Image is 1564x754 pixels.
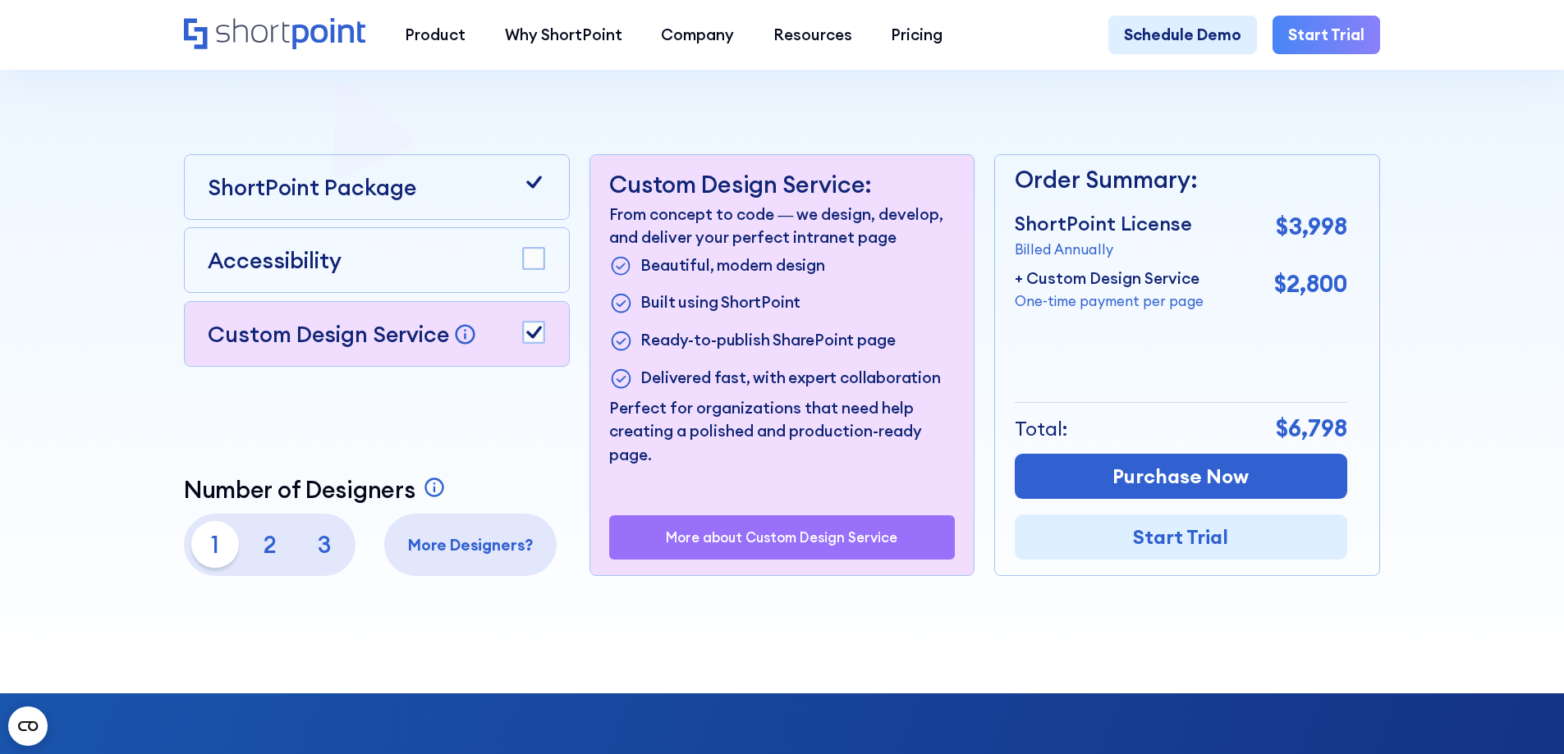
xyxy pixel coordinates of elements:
[184,18,365,52] a: Home
[666,529,897,545] a: More about Custom Design Service
[1015,414,1068,444] p: Total:
[891,23,943,47] div: Pricing
[208,320,449,348] p: Custom Design Service
[1015,162,1347,198] p: Order Summary:
[301,521,348,568] p: 3
[640,366,940,392] p: Delivered fast, with expert collaboration
[208,171,416,203] p: ShortPoint Package
[641,16,754,55] a: Company
[184,476,415,504] p: Number of Designers
[773,23,852,47] div: Resources
[485,16,642,55] a: Why ShortPoint
[1268,564,1564,754] iframe: Chat Widget
[1015,239,1192,259] p: Billed Annually
[609,171,954,199] p: Custom Design Service:
[609,396,954,467] p: Perfect for organizations that need help creating a polished and production-ready page.
[8,706,48,746] button: Open CMP widget
[1273,16,1380,55] a: Start Trial
[1015,514,1347,560] a: Start Trial
[1276,209,1347,244] p: $3,998
[640,328,895,354] p: Ready-to-publish SharePoint page
[609,203,954,249] p: From concept to code — we design, develop, and deliver your perfect intranet page
[754,16,872,55] a: Resources
[661,23,734,47] div: Company
[1276,411,1347,446] p: $6,798
[1268,564,1564,754] div: Widget de chat
[1015,454,1347,499] a: Purchase Now
[191,521,238,568] p: 1
[392,533,549,557] p: More Designers?
[872,16,963,55] a: Pricing
[1015,267,1204,290] p: + Custom Design Service
[208,244,342,276] p: Accessibility
[1274,267,1347,302] p: $2,800
[505,23,622,47] div: Why ShortPoint
[405,23,466,47] div: Product
[385,16,485,55] a: Product
[640,254,824,280] p: Beautiful, modern design
[1108,16,1257,55] a: Schedule Demo
[1015,290,1204,311] p: One-time payment per page
[640,290,800,317] p: Built using ShortPoint
[184,476,451,504] a: Number of Designers
[1015,209,1192,239] p: ShortPoint License
[246,521,293,568] p: 2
